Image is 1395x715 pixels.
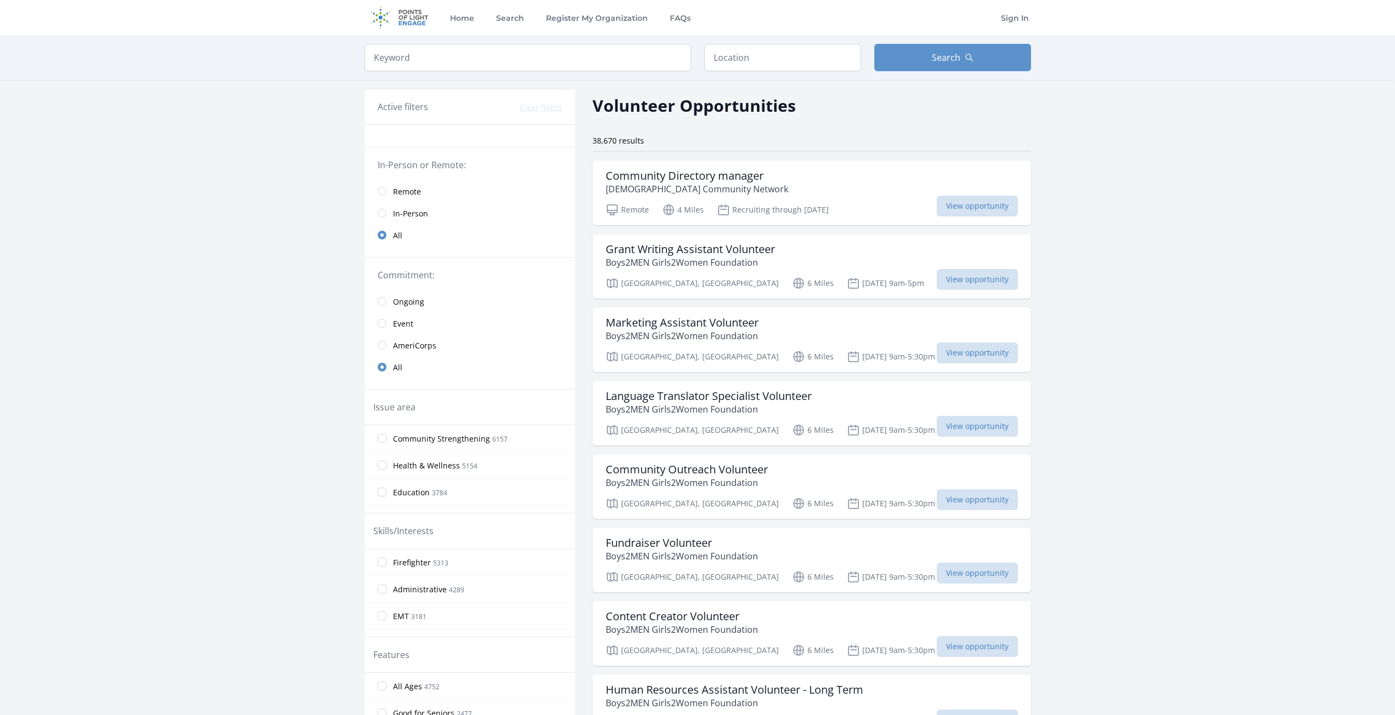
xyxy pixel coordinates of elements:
[378,611,386,620] input: EMT 3181
[606,696,863,710] p: Boys2MEN Girls2Women Foundation
[393,681,422,692] span: All Ages
[393,460,460,471] span: Health & Wellness
[792,424,834,437] p: 6 Miles
[393,433,490,444] span: Community Strengthening
[393,584,447,595] span: Administrative
[365,44,691,71] input: Keyword
[932,51,960,64] span: Search
[606,390,812,403] h3: Language Translator Specialist Volunteer
[704,44,861,71] input: Location
[365,180,575,202] a: Remote
[373,524,434,537] legend: Skills/Interests
[593,93,796,118] h2: Volunteer Opportunities
[378,488,386,496] input: Education 3784
[606,424,779,437] p: [GEOGRAPHIC_DATA], [GEOGRAPHIC_DATA]
[593,528,1031,592] a: Fundraiser Volunteer Boys2MEN Girls2Women Foundation [GEOGRAPHIC_DATA], [GEOGRAPHIC_DATA] 6 Miles...
[393,362,402,373] span: All
[606,243,775,256] h3: Grant Writing Assistant Volunteer
[378,585,386,593] input: Administrative 4289
[593,454,1031,519] a: Community Outreach Volunteer Boys2MEN Girls2Women Foundation [GEOGRAPHIC_DATA], [GEOGRAPHIC_DATA]...
[393,318,413,329] span: Event
[847,277,924,290] p: [DATE] 9am-5pm
[378,682,386,690] input: All Ages 4752
[593,381,1031,445] a: Language Translator Specialist Volunteer Boys2MEN Girls2Women Foundation [GEOGRAPHIC_DATA], [GEOG...
[606,256,775,269] p: Boys2MEN Girls2Women Foundation
[593,234,1031,299] a: Grant Writing Assistant Volunteer Boys2MEN Girls2Women Foundation [GEOGRAPHIC_DATA], [GEOGRAPHIC_...
[606,623,758,636] p: Boys2MEN Girls2Women Foundation
[393,340,436,351] span: AmeriCorps
[462,461,477,471] span: 5154
[593,601,1031,666] a: Content Creator Volunteer Boys2MEN Girls2Women Foundation [GEOGRAPHIC_DATA], [GEOGRAPHIC_DATA] 6 ...
[393,208,428,219] span: In-Person
[606,182,788,196] p: [DEMOGRAPHIC_DATA] Community Network
[874,44,1031,71] button: Search
[393,611,409,622] span: EMT
[365,224,575,246] a: All
[847,424,935,437] p: [DATE] 9am-5:30pm
[606,570,779,584] p: [GEOGRAPHIC_DATA], [GEOGRAPHIC_DATA]
[937,269,1018,290] span: View opportunity
[606,610,758,623] h3: Content Creator Volunteer
[424,682,440,691] span: 4752
[378,158,562,171] legend: In-Person or Remote:
[606,203,649,216] p: Remote
[433,558,448,568] span: 5313
[393,230,402,241] span: All
[492,434,508,444] span: 6157
[606,350,779,363] p: [GEOGRAPHIC_DATA], [GEOGRAPHIC_DATA]
[365,356,575,378] a: All
[937,636,1018,657] span: View opportunity
[606,644,779,657] p: [GEOGRAPHIC_DATA], [GEOGRAPHIC_DATA]
[365,202,575,224] a: In-Person
[847,644,935,657] p: [DATE] 9am-5:30pm
[606,497,779,510] p: [GEOGRAPHIC_DATA], [GEOGRAPHIC_DATA]
[606,476,768,489] p: Boys2MEN Girls2Women Foundation
[378,268,562,282] legend: Commitment:
[520,102,562,113] button: Clear filters
[792,277,834,290] p: 6 Miles
[606,329,759,342] p: Boys2MEN Girls2Women Foundation
[393,487,430,498] span: Education
[606,683,863,696] h3: Human Resources Assistant Volunteer - Long Term
[393,296,424,307] span: Ongoing
[365,334,575,356] a: AmeriCorps
[378,461,386,470] input: Health & Wellness 5154
[393,557,431,568] span: Firefighter
[373,401,415,414] legend: Issue area
[792,350,834,363] p: 6 Miles
[662,203,704,216] p: 4 Miles
[365,312,575,334] a: Event
[365,290,575,312] a: Ongoing
[606,536,758,550] h3: Fundraiser Volunteer
[606,463,768,476] h3: Community Outreach Volunteer
[411,612,426,621] span: 3181
[373,648,409,661] legend: Features
[378,100,428,113] h3: Active filters
[792,644,834,657] p: 6 Miles
[937,196,1018,216] span: View opportunity
[937,342,1018,363] span: View opportunity
[378,434,386,443] input: Community Strengthening 6157
[792,497,834,510] p: 6 Miles
[593,161,1031,225] a: Community Directory manager [DEMOGRAPHIC_DATA] Community Network Remote 4 Miles Recruiting throug...
[606,403,812,416] p: Boys2MEN Girls2Women Foundation
[847,350,935,363] p: [DATE] 9am-5:30pm
[937,563,1018,584] span: View opportunity
[937,416,1018,437] span: View opportunity
[606,169,788,182] h3: Community Directory manager
[593,135,644,146] span: 38,670 results
[717,203,829,216] p: Recruiting through [DATE]
[606,316,759,329] h3: Marketing Assistant Volunteer
[432,488,447,497] span: 3784
[847,570,935,584] p: [DATE] 9am-5:30pm
[847,497,935,510] p: [DATE] 9am-5:30pm
[937,489,1018,510] span: View opportunity
[606,277,779,290] p: [GEOGRAPHIC_DATA], [GEOGRAPHIC_DATA]
[593,307,1031,372] a: Marketing Assistant Volunteer Boys2MEN Girls2Women Foundation [GEOGRAPHIC_DATA], [GEOGRAPHIC_DATA...
[606,550,758,563] p: Boys2MEN Girls2Women Foundation
[792,570,834,584] p: 6 Miles
[393,186,421,197] span: Remote
[449,585,464,594] span: 4289
[378,558,386,567] input: Firefighter 5313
